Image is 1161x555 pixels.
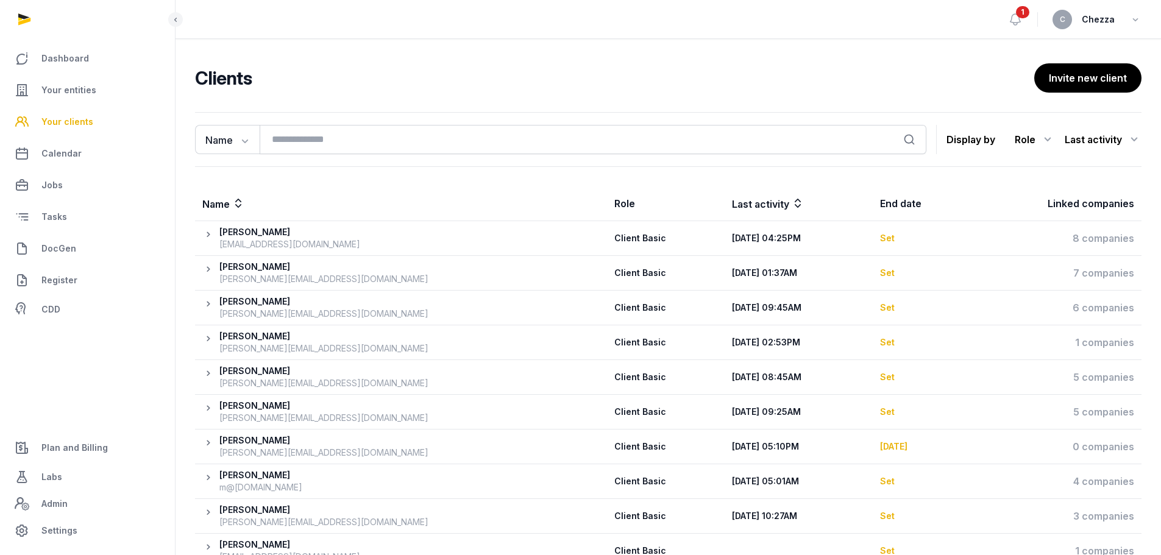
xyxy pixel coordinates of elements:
div: Set [880,302,961,314]
p: Display by [946,130,995,149]
a: CDD [10,297,165,322]
a: Your clients [10,107,165,136]
th: [DATE] 01:37AM [725,256,873,291]
div: [PERSON_NAME] [219,504,428,516]
a: Settings [10,516,165,545]
th: [DATE] 10:27AM [725,499,873,534]
th: End date [873,186,968,221]
th: Last activity [725,186,873,221]
a: Plan and Billing [10,433,165,462]
div: 3 companies [976,509,1134,523]
th: [DATE] 02:53PM [725,325,873,360]
div: Set [880,510,961,522]
div: Set [880,406,961,418]
div: 1 companies [976,335,1134,350]
span: CDD [41,302,60,317]
div: [PERSON_NAME][EMAIL_ADDRESS][DOMAIN_NAME] [219,447,428,459]
div: 5 companies [976,370,1134,384]
span: 1 [1016,6,1029,18]
div: 7 companies [976,266,1134,280]
button: Name [195,125,260,154]
h2: Clients [195,67,1029,89]
div: 0 companies [976,439,1134,454]
span: Plan and Billing [41,440,108,455]
th: [DATE] 05:01AM [725,464,873,499]
div: Client Basic [614,510,715,522]
th: Linked companies [968,186,1141,221]
span: DocGen [41,241,76,256]
div: Set [880,336,961,348]
th: Name [195,186,607,221]
div: [PERSON_NAME] [219,226,360,238]
div: [PERSON_NAME] [219,365,428,377]
div: Client Basic [614,371,715,383]
div: [PERSON_NAME] [219,330,428,342]
div: [PERSON_NAME] [219,539,360,551]
div: [PERSON_NAME][EMAIL_ADDRESS][DOMAIN_NAME] [219,516,428,528]
div: [EMAIL_ADDRESS][DOMAIN_NAME] [219,238,360,250]
a: Dashboard [10,44,165,73]
span: Labs [41,470,62,484]
span: Your entities [41,83,96,97]
a: Tasks [10,202,165,232]
div: [PERSON_NAME][EMAIL_ADDRESS][DOMAIN_NAME] [219,342,428,355]
span: Chezza [1082,12,1115,27]
div: [PERSON_NAME][EMAIL_ADDRESS][DOMAIN_NAME] [219,273,428,285]
div: Client Basic [614,267,715,279]
span: Your clients [41,115,93,129]
a: Labs [10,462,165,492]
span: Register [41,273,77,288]
div: Set [880,232,961,244]
div: Client Basic [614,336,715,348]
a: Calendar [10,139,165,168]
th: [DATE] 08:45AM [725,360,873,395]
div: [DATE] [880,440,961,453]
a: Jobs [10,171,165,200]
div: Set [880,475,961,487]
div: Client Basic [614,440,715,453]
div: 4 companies [976,474,1134,489]
div: 8 companies [976,231,1134,246]
div: [PERSON_NAME][EMAIL_ADDRESS][DOMAIN_NAME] [219,412,428,424]
button: Invite new client [1034,63,1141,93]
div: Client Basic [614,406,715,418]
div: Set [880,267,961,279]
div: Role [1015,130,1055,149]
div: [PERSON_NAME] [219,295,428,308]
div: Client Basic [614,475,715,487]
div: [PERSON_NAME] [219,434,428,447]
div: Last activity [1065,130,1141,149]
a: Your entities [10,76,165,105]
span: Dashboard [41,51,89,66]
span: Admin [41,497,68,511]
th: Role [607,186,725,221]
th: [DATE] 05:10PM [725,430,873,464]
div: Client Basic [614,302,715,314]
div: m@[DOMAIN_NAME] [219,481,302,493]
div: [PERSON_NAME][EMAIL_ADDRESS][DOMAIN_NAME] [219,377,428,389]
div: Client Basic [614,232,715,244]
div: [PERSON_NAME] [219,400,428,412]
div: [PERSON_NAME] [219,469,302,481]
span: C [1060,16,1065,23]
span: Calendar [41,146,82,161]
div: 6 companies [976,300,1134,315]
th: [DATE] 09:25AM [725,395,873,430]
span: Tasks [41,210,67,224]
div: 5 companies [976,405,1134,419]
div: [PERSON_NAME] [219,261,428,273]
button: C [1053,10,1072,29]
a: Register [10,266,165,295]
div: Set [880,371,961,383]
div: [PERSON_NAME][EMAIL_ADDRESS][DOMAIN_NAME] [219,308,428,320]
a: DocGen [10,234,165,263]
a: Admin [10,492,165,516]
span: Jobs [41,178,63,193]
span: Settings [41,523,77,538]
th: [DATE] 04:25PM [725,221,873,256]
th: [DATE] 09:45AM [725,291,873,325]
